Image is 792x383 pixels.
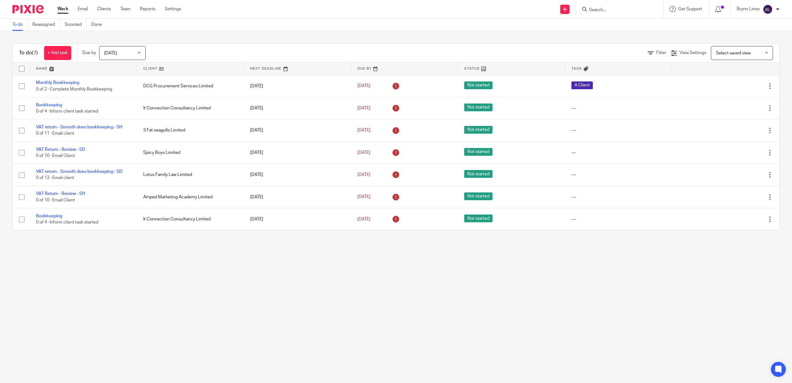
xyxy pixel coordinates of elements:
[36,87,112,91] span: 0 of 2 · Complete Monthly Bookkeeping
[36,176,74,180] span: 0 of 12 · Email client
[137,141,244,164] td: Spicy Boys Limited
[165,6,181,12] a: Settings
[104,51,117,55] span: [DATE]
[91,19,107,31] a: Done
[32,19,60,31] a: Reassigned
[32,50,38,55] span: (7)
[357,195,370,199] span: [DATE]
[36,109,98,113] span: 0 of 4 · Inform client task started
[244,141,351,164] td: [DATE]
[357,128,370,132] span: [DATE]
[120,6,130,12] a: Team
[12,5,43,13] img: Pixie
[36,198,75,202] span: 0 of 10 · Email Client
[716,51,751,55] span: Select saved view
[678,7,702,11] span: Get Support
[464,81,492,89] span: Not started
[571,105,666,111] div: ---
[464,104,492,111] span: Not started
[357,106,370,110] span: [DATE]
[97,6,111,12] a: Clients
[656,51,666,55] span: Filter
[137,186,244,208] td: Amped Marketing Academy Limited
[36,81,79,85] a: Monthly Bookkeeping
[65,19,87,31] a: Snoozed
[137,97,244,119] td: It Connection Consultancy Limited
[244,119,351,141] td: [DATE]
[244,186,351,208] td: [DATE]
[571,194,666,200] div: ---
[36,132,74,136] span: 0 of 11 · Email client
[137,164,244,186] td: Lotus Family Law Limited
[244,75,351,97] td: [DATE]
[36,125,122,129] a: VAT return - Smooth does bookkeeping - SH
[78,6,88,12] a: Email
[36,154,75,158] span: 0 of 10 · Email Client
[571,172,666,178] div: ---
[36,214,62,218] a: Bookkeeping
[737,6,760,12] p: Brynn Lines
[244,208,351,230] td: [DATE]
[244,97,351,119] td: [DATE]
[588,7,644,13] input: Search
[57,6,68,12] a: Work
[357,150,370,155] span: [DATE]
[464,215,492,222] span: Not started
[571,81,593,89] span: A Client
[137,119,244,141] td: 3 Fat seagulls Limited
[571,150,666,156] div: ---
[36,191,85,196] a: VAT Return - Review - SH
[464,126,492,134] span: Not started
[12,19,28,31] a: To do
[464,148,492,156] span: Not started
[137,208,244,230] td: It Connection Consultancy Limited
[571,127,666,133] div: ---
[44,46,71,60] a: + Add task
[357,84,370,88] span: [DATE]
[357,173,370,177] span: [DATE]
[464,192,492,200] span: Not started
[571,216,666,222] div: ---
[36,169,122,174] a: VAT return - Smooth does bookkeeping - SD
[36,220,98,224] span: 0 of 4 · Inform client task started
[36,147,85,152] a: VAT Return - Review - SD
[680,51,706,55] span: View Settings
[464,170,492,178] span: Not started
[140,6,155,12] a: Reports
[19,50,38,56] h1: To do
[36,103,62,107] a: Bookkeeping
[357,217,370,221] span: [DATE]
[763,4,773,14] img: svg%3E
[571,67,582,70] span: Tags
[137,75,244,97] td: DCG Procurement Services Limited
[82,50,96,56] p: Due by
[244,164,351,186] td: [DATE]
